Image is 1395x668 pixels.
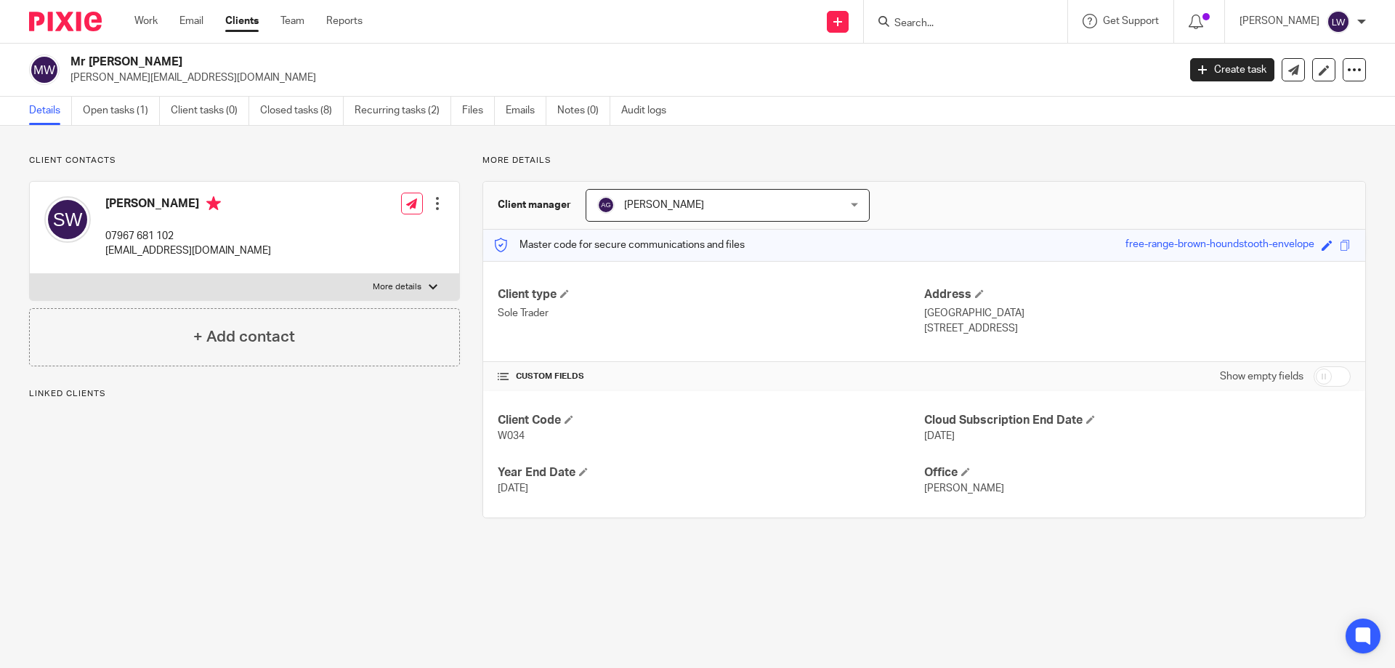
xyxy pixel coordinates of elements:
img: svg%3E [597,196,615,214]
h4: Office [924,465,1351,480]
p: Client contacts [29,155,460,166]
i: Primary [206,196,221,211]
span: [PERSON_NAME] [924,483,1004,494]
h4: + Add contact [193,326,295,348]
a: Team [280,14,304,28]
p: Linked clients [29,388,460,400]
h4: Address [924,287,1351,302]
a: Notes (0) [557,97,610,125]
a: Client tasks (0) [171,97,249,125]
a: Create task [1190,58,1274,81]
h4: CUSTOM FIELDS [498,371,924,382]
a: Work [134,14,158,28]
h4: [PERSON_NAME] [105,196,271,214]
h4: Client Code [498,413,924,428]
a: Email [179,14,203,28]
a: Open tasks (1) [83,97,160,125]
p: [PERSON_NAME] [1240,14,1319,28]
span: W034 [498,431,525,441]
p: 07967 681 102 [105,229,271,244]
a: Recurring tasks (2) [355,97,451,125]
h4: Client type [498,287,924,302]
p: [STREET_ADDRESS] [924,321,1351,336]
a: Closed tasks (8) [260,97,344,125]
div: free-range-brown-houndstooth-envelope [1125,237,1314,254]
p: [EMAIL_ADDRESS][DOMAIN_NAME] [105,244,271,258]
h4: Year End Date [498,465,924,480]
span: [DATE] [924,431,955,441]
a: Clients [225,14,259,28]
a: Details [29,97,72,125]
img: svg%3E [1327,10,1350,33]
span: Get Support [1103,16,1159,26]
p: More details [482,155,1366,166]
img: svg%3E [44,196,91,243]
span: [DATE] [498,483,528,494]
p: [PERSON_NAME][EMAIL_ADDRESS][DOMAIN_NAME] [70,71,1168,85]
a: Audit logs [621,97,677,125]
img: Pixie [29,12,102,31]
p: Sole Trader [498,306,924,321]
h2: Mr [PERSON_NAME] [70,55,949,70]
img: svg%3E [29,55,60,85]
a: Files [462,97,495,125]
p: [GEOGRAPHIC_DATA] [924,306,1351,321]
a: Emails [506,97,546,125]
p: Master code for secure communications and files [494,238,745,252]
h3: Client manager [498,198,571,212]
label: Show empty fields [1220,369,1303,384]
input: Search [893,17,1024,31]
h4: Cloud Subscription End Date [924,413,1351,428]
p: More details [373,281,421,293]
a: Reports [326,14,363,28]
span: [PERSON_NAME] [624,200,704,210]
